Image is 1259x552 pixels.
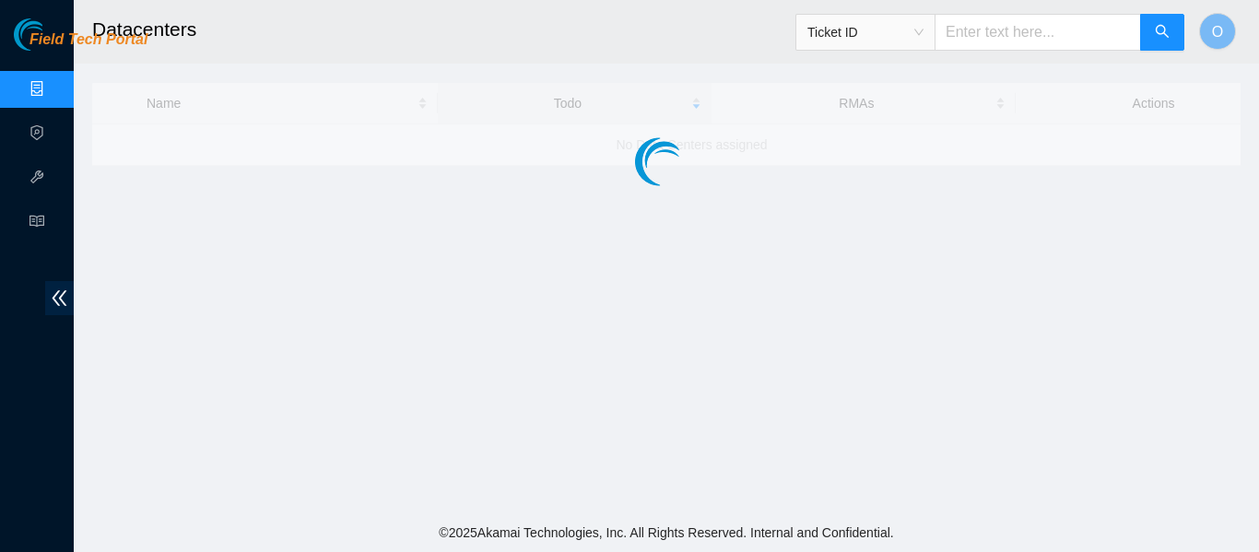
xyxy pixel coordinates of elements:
button: search [1140,14,1184,51]
button: O [1199,13,1236,50]
span: search [1155,24,1170,41]
img: Akamai Technologies [14,18,93,51]
span: double-left [45,281,74,315]
a: Akamai TechnologiesField Tech Portal [14,33,147,57]
span: O [1212,20,1223,43]
span: Ticket ID [807,18,924,46]
span: Field Tech Portal [29,31,147,49]
span: read [29,206,44,242]
input: Enter text here... [935,14,1141,51]
footer: © 2025 Akamai Technologies, Inc. All Rights Reserved. Internal and Confidential. [74,513,1259,552]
